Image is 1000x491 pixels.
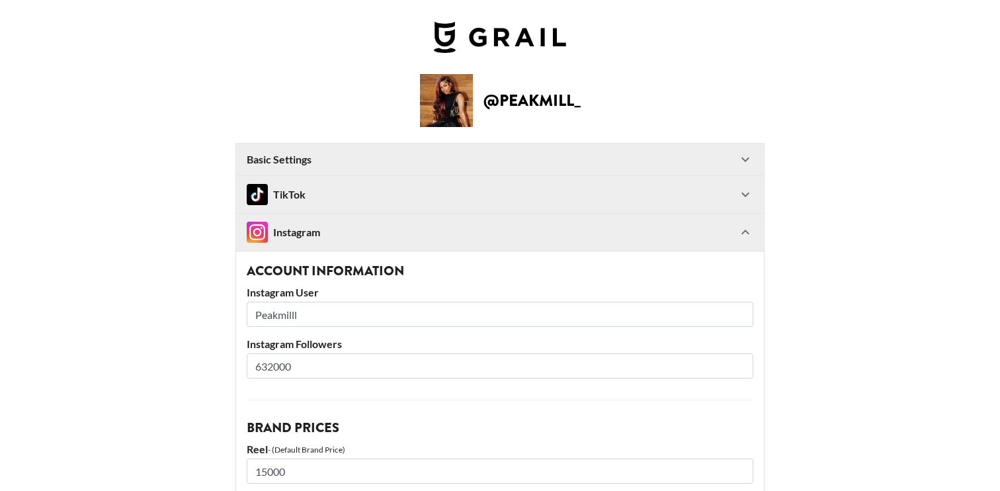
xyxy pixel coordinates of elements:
[247,222,320,243] div: Instagram
[247,265,753,278] h3: Account Information
[247,443,268,456] label: Reel
[247,337,753,351] label: Instagram Followers
[247,422,753,435] h3: Brand Prices
[247,184,306,205] div: TikTok
[483,93,581,109] h2: @ peakmill_
[434,21,566,53] img: Grail Talent Logo
[247,184,268,205] img: TikTok
[247,153,312,166] strong: Basic Settings
[420,74,473,127] img: Creator
[268,445,345,455] div: - (Default Brand Price)
[236,214,764,251] div: InstagramInstagram
[247,286,753,299] label: Instagram User
[236,144,764,175] div: Basic Settings
[236,176,764,213] div: TikTokTikTok
[247,222,268,243] img: Instagram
